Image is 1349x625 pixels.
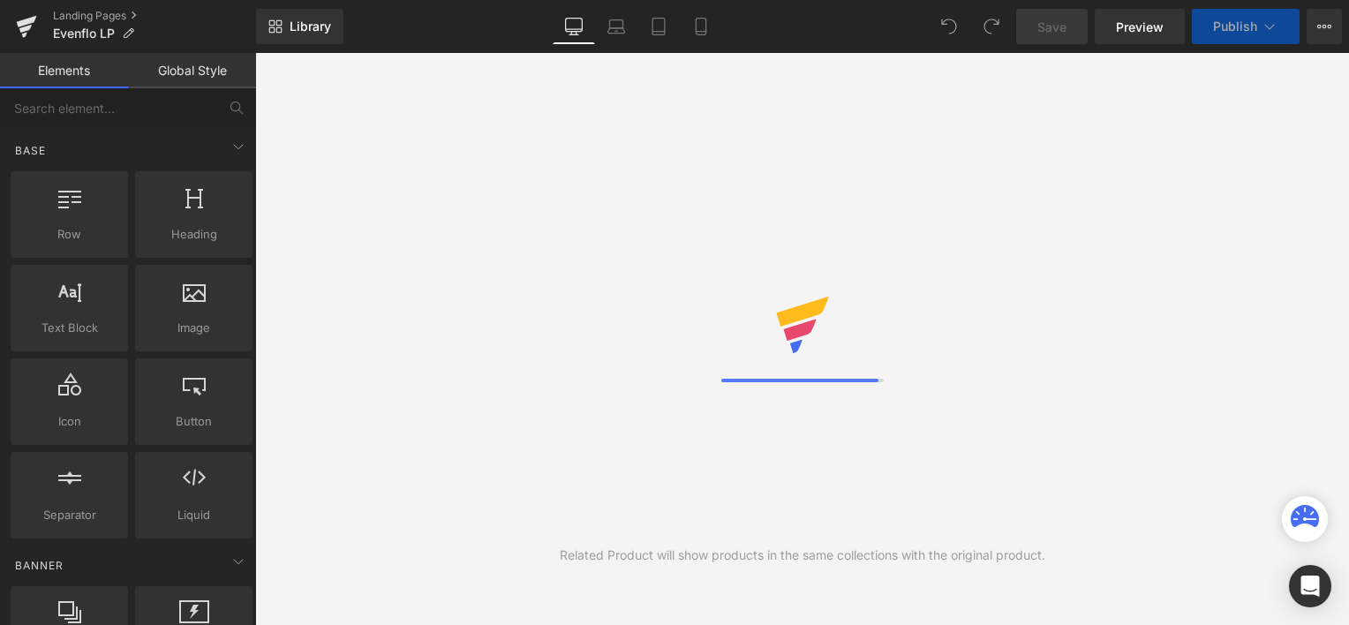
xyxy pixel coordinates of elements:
span: Library [290,19,331,34]
button: More [1307,9,1342,44]
button: Redo [974,9,1009,44]
span: Heading [140,225,247,244]
a: Landing Pages [53,9,256,23]
a: New Library [256,9,343,44]
a: Tablet [637,9,680,44]
span: Banner [13,557,65,574]
span: Image [140,319,247,337]
button: Undo [931,9,967,44]
span: Publish [1213,19,1257,34]
span: Separator [16,506,123,524]
span: Liquid [140,506,247,524]
span: Base [13,142,48,159]
span: Evenflo LP [53,26,115,41]
a: Desktop [553,9,595,44]
div: Related Product will show products in the same collections with the original product. [560,546,1045,565]
a: Preview [1095,9,1185,44]
div: Open Intercom Messenger [1289,565,1331,607]
span: Button [140,412,247,431]
span: Text Block [16,319,123,337]
span: Icon [16,412,123,431]
a: Global Style [128,53,256,88]
button: Publish [1192,9,1300,44]
span: Row [16,225,123,244]
span: Save [1037,18,1066,36]
a: Laptop [595,9,637,44]
a: Mobile [680,9,722,44]
span: Preview [1116,18,1164,36]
